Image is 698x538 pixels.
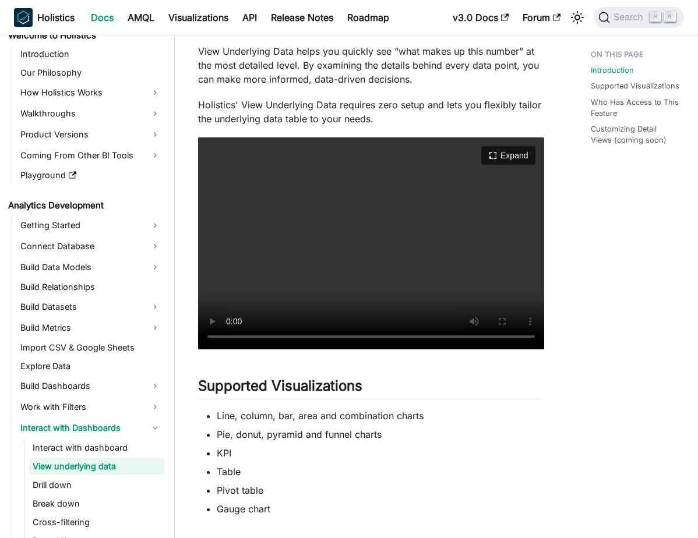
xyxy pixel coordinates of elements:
a: Drill down [29,477,164,493]
a: Break down [29,495,164,512]
a: HolisticsHolistics [14,8,75,27]
a: Roadmap [340,8,396,27]
a: Connect Database [17,237,164,256]
a: Interact with dashboard [29,440,164,456]
a: Import CSV & Google Sheets [17,339,164,356]
a: Product Versions [17,125,164,144]
a: Explore Data [17,358,164,374]
a: Build Datasets [17,298,164,316]
a: How Holistics Works [17,83,164,102]
a: Visualizations [161,8,235,27]
a: Our Philosophy [17,65,164,81]
a: Walkthroughs [17,104,164,123]
a: Build Metrics [17,318,164,337]
span: Search [610,12,650,23]
a: Forum [516,8,567,27]
button: Search (Command+K) [594,7,684,28]
li: Pivot table [217,483,544,497]
a: Playground [17,167,164,183]
a: Customizing Detail Views (coming soon) [591,123,680,146]
a: Getting Started [17,216,164,235]
a: View underlying data [29,458,164,475]
kbd: K [664,12,676,22]
a: Introduction [17,46,164,62]
a: v3.0 Docs [446,8,516,27]
a: Build Dashboards [17,377,164,395]
img: Holistics [14,8,33,27]
button: Expand video [481,146,535,165]
a: Coming From Other BI Tools [17,146,164,165]
a: Build Data Models [17,258,164,277]
b: Holistics [37,10,75,24]
a: AMQL [121,8,161,27]
li: KPI [217,446,544,460]
a: Interact with Dashboards [17,419,164,437]
a: Analytics Development [5,197,164,214]
a: Supported Visualizations [591,80,679,91]
button: Switch between dark and light mode (currently light mode) [568,8,587,27]
a: Welcome to Holistics [5,27,164,44]
kbd: ⌘ [650,12,661,22]
li: Gauge chart [217,502,544,516]
a: Work with Filters [17,398,164,416]
a: Build Relationships [17,279,164,295]
a: Who Has Access to This Feature [591,97,680,119]
p: View Underlying Data helps you quickly see “what makes up this number” at the most detailed level... [198,44,544,86]
a: Docs [84,8,121,27]
li: Pie, donut, pyramid and funnel charts [217,427,544,441]
li: Line, column, bar, area and combination charts [217,409,544,423]
a: Cross-filtering [29,514,164,530]
a: Release Notes [264,8,340,27]
video: Your browser does not support embedding video, but you can . [198,137,544,349]
a: Introduction [591,65,634,76]
a: API [235,8,264,27]
h2: Supported Visualizations [198,377,544,399]
li: Table [217,465,544,479]
p: Holistics' View Underlying Data requires zero setup and lets you flexibly tailor the underlying d... [198,98,544,126]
